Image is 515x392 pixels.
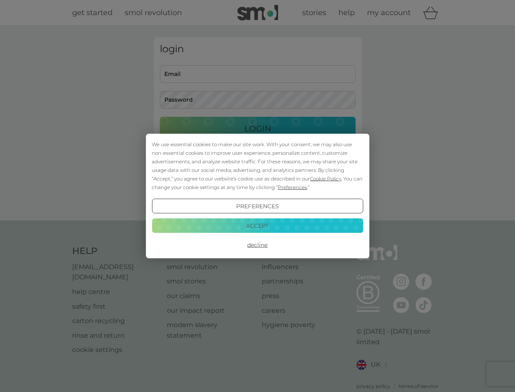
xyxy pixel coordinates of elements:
[278,184,307,190] span: Preferences
[152,238,363,252] button: Decline
[152,199,363,214] button: Preferences
[152,218,363,233] button: Accept
[146,134,369,258] div: Cookie Consent Prompt
[310,176,341,182] span: Cookie Policy
[152,140,363,192] div: We use essential cookies to make our site work. With your consent, we may also use non-essential ...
